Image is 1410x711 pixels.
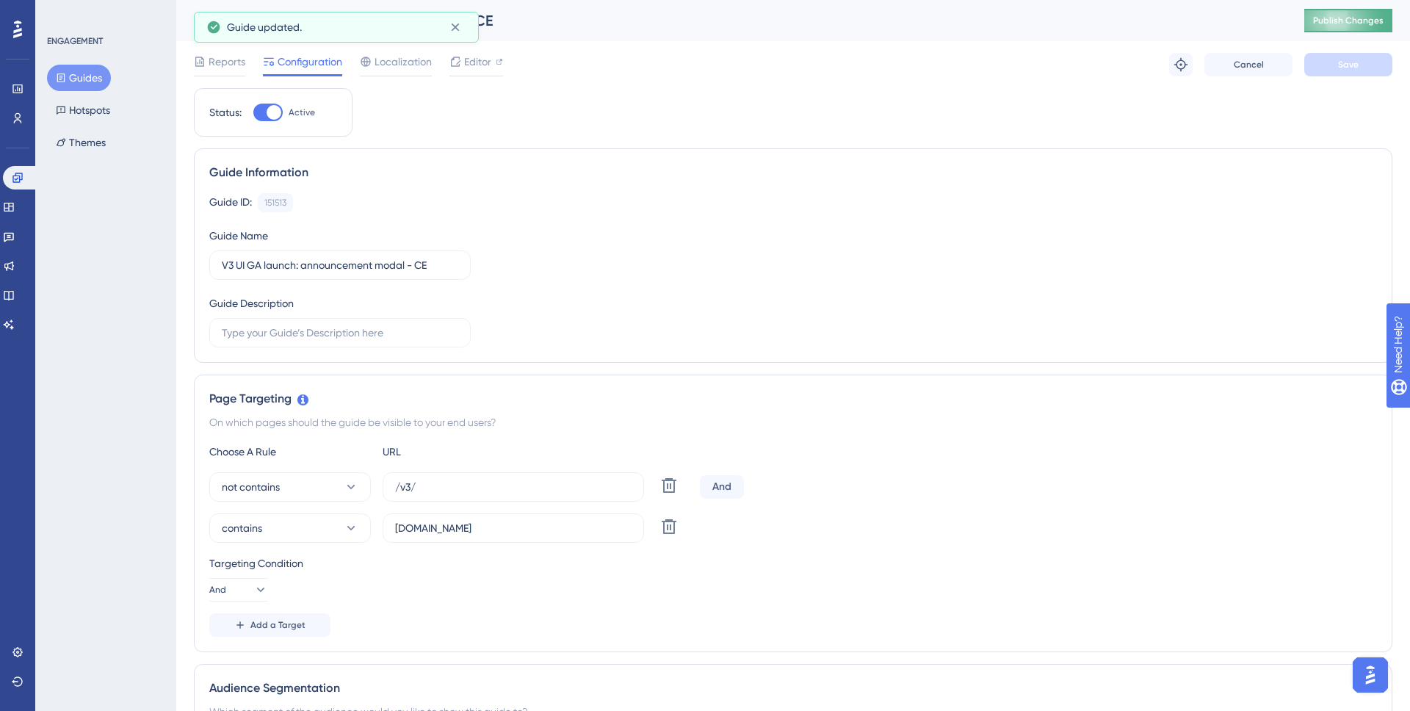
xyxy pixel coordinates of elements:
button: Add a Target [209,613,330,637]
button: Save [1304,53,1392,76]
input: Type your Guide’s Name here [222,257,458,273]
div: Guide Description [209,295,294,312]
button: Hotspots [47,97,119,123]
span: Need Help? [35,4,92,21]
button: And [209,578,268,602]
button: Themes [47,129,115,156]
div: And [700,475,744,499]
button: Cancel [1204,53,1292,76]
div: Guide Name [209,227,268,245]
div: Targeting Condition [209,555,1377,572]
span: Publish Changes [1313,15,1384,26]
input: Type your Guide’s Description here [222,325,458,341]
span: not contains [222,478,280,496]
button: not contains [209,472,371,502]
iframe: UserGuiding AI Assistant Launcher [1348,653,1392,697]
span: Add a Target [250,619,305,631]
button: Guides [47,65,111,91]
div: URL [383,443,544,461]
div: Audience Segmentation [209,679,1377,697]
span: Configuration [278,53,342,71]
span: And [209,584,226,596]
span: contains [222,519,262,537]
div: Choose A Rule [209,443,371,461]
span: Guide updated. [227,18,302,36]
div: Page Targeting [209,390,1377,408]
span: Active [289,107,315,118]
button: contains [209,513,371,543]
span: Localization [375,53,432,71]
div: Status: [209,104,242,121]
input: yourwebsite.com/path [395,520,632,536]
div: Guide ID: [209,193,252,212]
div: 151513 [264,197,286,209]
input: yourwebsite.com/path [395,479,632,495]
span: Editor [464,53,491,71]
div: V3 UI GA launch: announcement modal - CE [194,10,1268,31]
div: On which pages should the guide be visible to your end users? [209,414,1377,431]
div: ENGAGEMENT [47,35,103,47]
div: Guide Information [209,164,1377,181]
button: Publish Changes [1304,9,1392,32]
span: Cancel [1234,59,1264,71]
span: Save [1338,59,1359,71]
span: Reports [209,53,245,71]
